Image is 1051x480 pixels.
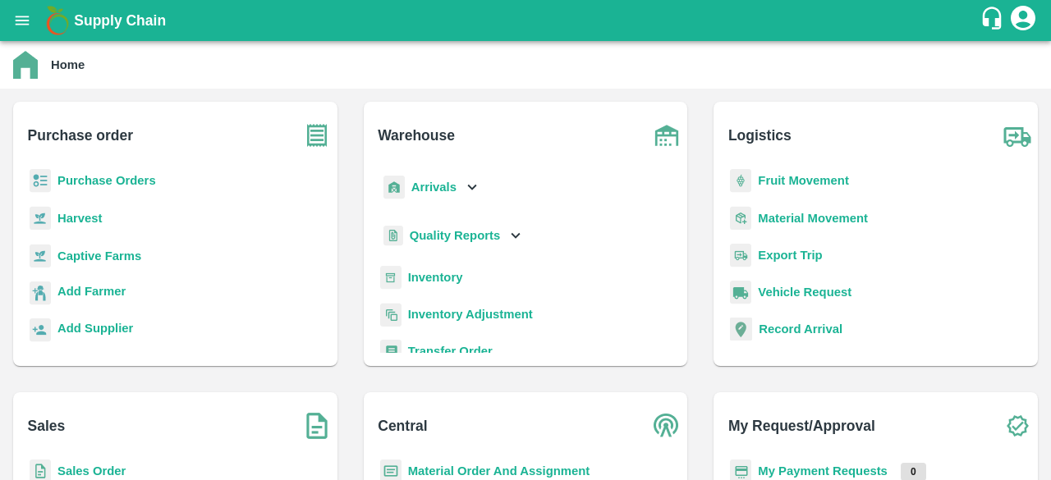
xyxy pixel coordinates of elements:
[997,405,1038,446] img: check
[408,345,493,358] a: Transfer Order
[57,174,156,187] a: Purchase Orders
[730,206,751,231] img: material
[57,249,141,263] a: Captive Farms
[28,124,133,147] b: Purchase order
[646,405,687,446] img: central
[408,308,533,321] a: Inventory Adjustment
[296,115,337,156] img: purchase
[646,115,687,156] img: warehouse
[758,174,849,187] a: Fruit Movement
[30,169,51,193] img: reciept
[730,281,751,304] img: vehicle
[411,181,457,194] b: Arrivals
[759,322,842,336] a: Record Arrival
[380,219,525,253] div: Quality Reports
[57,319,133,341] a: Add Supplier
[728,414,875,437] b: My Request/Approval
[30,281,51,305] img: farmer
[758,464,888,478] a: My Payment Requests
[51,58,85,71] b: Home
[997,115,1038,156] img: truck
[57,464,126,478] a: Sales Order
[758,212,868,225] a: Material Movement
[380,266,402,290] img: whInventory
[57,282,126,304] a: Add Farmer
[30,318,51,342] img: supplier
[730,244,751,267] img: delivery
[30,206,51,231] img: harvest
[57,212,102,225] a: Harvest
[730,169,751,193] img: fruit
[28,414,66,437] b: Sales
[57,285,126,298] b: Add Farmer
[57,322,133,335] b: Add Supplier
[980,6,1008,35] div: customer-support
[13,51,38,79] img: home
[383,176,405,199] img: whArrival
[410,229,501,242] b: Quality Reports
[758,286,851,299] a: Vehicle Request
[408,271,463,284] a: Inventory
[730,318,752,341] img: recordArrival
[728,124,792,147] b: Logistics
[1008,3,1038,38] div: account of current user
[30,244,51,268] img: harvest
[74,9,980,32] a: Supply Chain
[3,2,41,39] button: open drawer
[378,124,455,147] b: Warehouse
[758,249,822,262] a: Export Trip
[383,226,403,246] img: qualityReport
[380,169,482,206] div: Arrivals
[380,340,402,363] img: whTransfer
[378,414,427,437] b: Central
[408,464,590,478] a: Material Order And Assignment
[41,4,74,37] img: logo
[296,405,337,446] img: soSales
[380,303,402,327] img: inventory
[74,12,166,29] b: Supply Chain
